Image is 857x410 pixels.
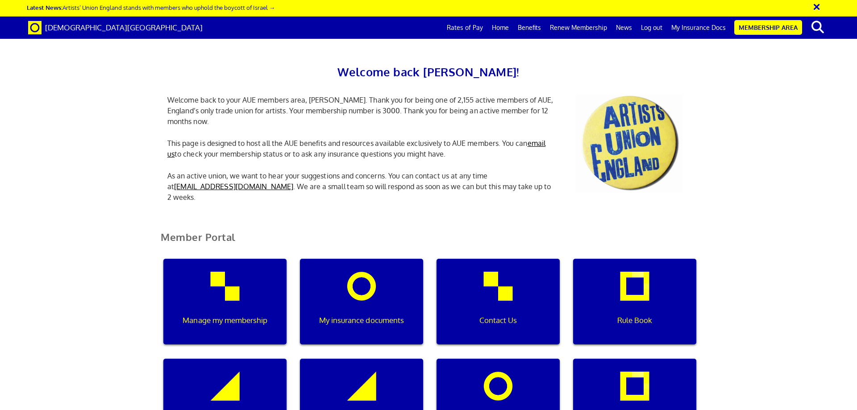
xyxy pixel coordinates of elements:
[306,315,417,326] p: My insurance documents
[442,17,487,39] a: Rates of Pay
[45,23,203,32] span: [DEMOGRAPHIC_DATA][GEOGRAPHIC_DATA]
[545,17,612,39] a: Renew Membership
[161,170,562,203] p: As an active union, we want to hear your suggestions and concerns. You can contact us at any time...
[154,232,703,253] h2: Member Portal
[804,18,831,37] button: search
[667,17,730,39] a: My Insurance Docs
[513,17,545,39] a: Benefits
[637,17,667,39] a: Log out
[161,138,562,159] p: This page is designed to host all the AUE benefits and resources available exclusively to AUE mem...
[579,315,690,326] p: Rule Book
[161,62,696,81] h2: Welcome back [PERSON_NAME]!
[734,20,802,35] a: Membership Area
[161,95,562,127] p: Welcome back to your AUE members area, [PERSON_NAME]. Thank you for being one of 2,155 active mem...
[174,182,293,191] a: [EMAIL_ADDRESS][DOMAIN_NAME]
[27,4,62,11] strong: Latest News:
[170,315,280,326] p: Manage my membership
[293,259,430,359] a: My insurance documents
[21,17,209,39] a: Brand [DEMOGRAPHIC_DATA][GEOGRAPHIC_DATA]
[487,17,513,39] a: Home
[430,259,566,359] a: Contact Us
[612,17,637,39] a: News
[566,259,703,359] a: Rule Book
[27,4,275,11] a: Latest News:Artists’ Union England stands with members who uphold the boycott of Israel →
[443,315,553,326] p: Contact Us
[157,259,293,359] a: Manage my membership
